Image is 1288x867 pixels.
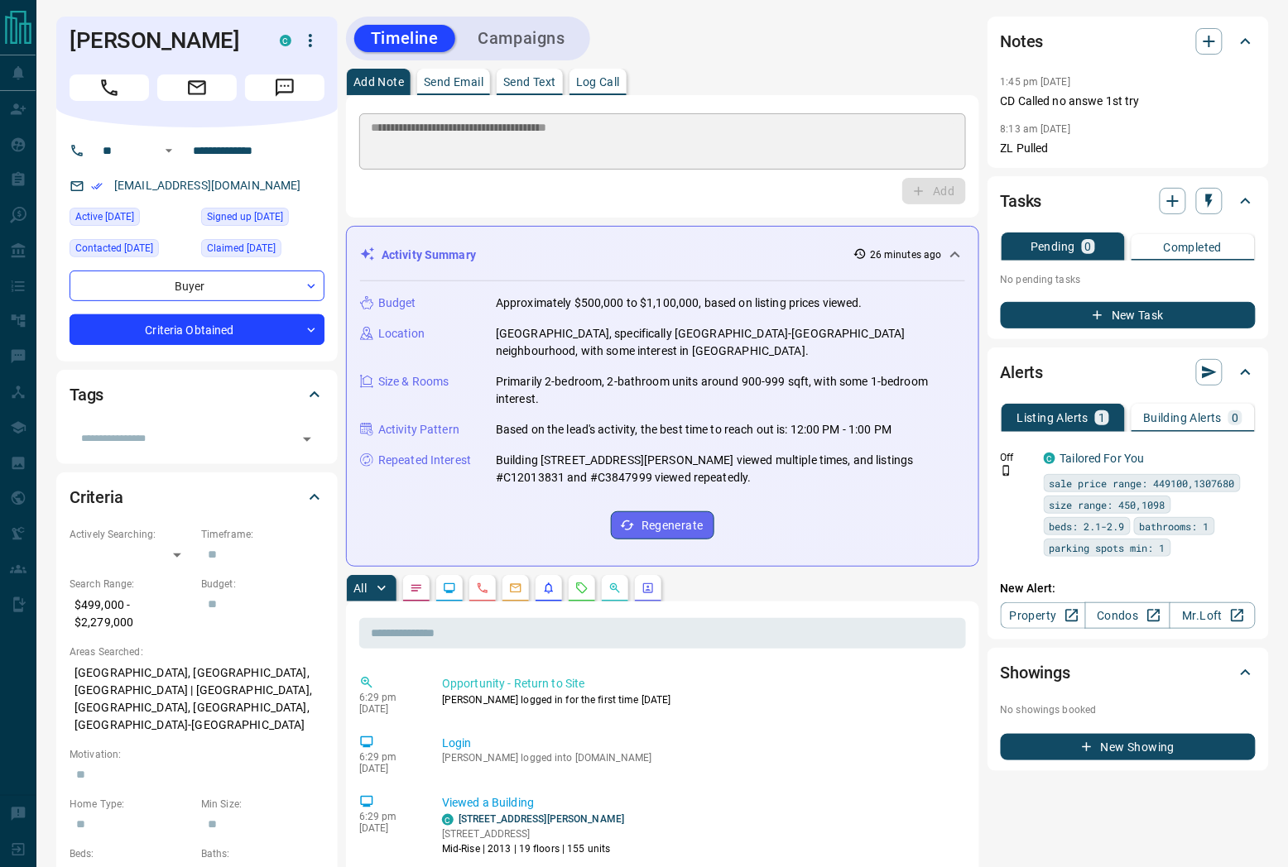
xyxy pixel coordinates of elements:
[201,577,324,592] p: Budget:
[576,76,620,88] p: Log Call
[1050,496,1165,513] span: size range: 450,1098
[870,247,942,262] p: 26 minutes ago
[359,692,417,703] p: 6:29 pm
[159,141,179,160] button: Open
[359,811,417,822] p: 6:29 pm
[91,180,103,192] svg: Email Verified
[70,644,324,659] p: Areas Searched:
[1001,188,1042,214] h2: Tasks
[611,511,714,539] button: Regenerate
[359,763,417,774] p: [DATE]
[476,582,489,595] svg: Calls
[1001,702,1256,717] p: No showings booked
[442,814,454,826] div: condos.ca
[1001,352,1256,392] div: Alerts
[1050,475,1235,491] span: sale price range: 449100,1307680
[70,74,149,101] span: Call
[1050,539,1165,556] span: parking spots min: 1
[1085,602,1170,629] a: Condos
[496,452,965,486] p: Building [STREET_ADDRESS][PERSON_NAME] viewed multiple times, and listings #C12013831 and #C38479...
[496,325,965,360] p: [GEOGRAPHIC_DATA], specifically [GEOGRAPHIC_DATA]-[GEOGRAPHIC_DATA] neighbourhood, with some inte...
[1001,22,1256,61] div: Notes
[201,797,324,812] p: Min Size:
[201,208,324,231] div: Thu Aug 12 2021
[442,675,959,692] p: Opportunity - Return to Site
[1001,659,1071,686] h2: Showings
[1001,653,1256,692] div: Showings
[70,797,193,812] p: Home Type:
[1001,28,1044,55] h2: Notes
[459,813,624,825] a: [STREET_ADDRESS][PERSON_NAME]
[1031,241,1075,252] p: Pending
[70,527,193,542] p: Actively Searching:
[354,25,455,52] button: Timeline
[442,735,959,752] p: Login
[1060,452,1145,465] a: Tailored For You
[496,421,892,438] p: Based on the lead's activity, the best time to reach out is: 12:00 PM - 1:00 PM
[70,477,324,517] div: Criteria
[378,295,416,312] p: Budget
[1001,140,1256,157] p: ZL Pulled
[201,239,324,262] div: Mon Feb 17 2025
[442,752,959,764] p: [PERSON_NAME] logged into [DOMAIN_NAME]
[359,703,417,715] p: [DATE]
[503,76,556,88] p: Send Text
[1143,412,1222,424] p: Building Alerts
[642,582,655,595] svg: Agent Actions
[608,582,622,595] svg: Opportunities
[70,659,324,739] p: [GEOGRAPHIC_DATA], [GEOGRAPHIC_DATA], [GEOGRAPHIC_DATA] | [GEOGRAPHIC_DATA], [GEOGRAPHIC_DATA], [...
[442,692,959,707] p: [PERSON_NAME] logged in for the first time [DATE]
[496,295,863,312] p: Approximately $500,000 to $1,100,000, based on listing prices viewed.
[1001,580,1256,597] p: New Alert:
[378,373,449,390] p: Size & Rooms
[70,381,103,408] h2: Tags
[1017,412,1089,424] p: Listing Alerts
[201,527,324,542] p: Timeframe:
[378,452,471,469] p: Repeated Interest
[207,240,276,256] span: Claimed [DATE]
[70,208,193,231] div: Mon Sep 08 2025
[353,76,404,88] p: Add Note
[70,375,324,414] div: Tags
[1001,302,1256,328] button: New Task
[70,239,193,262] div: Tue Feb 18 2025
[378,421,459,438] p: Activity Pattern
[1170,602,1255,629] a: Mr.Loft
[70,484,123,510] h2: Criteria
[443,582,456,595] svg: Lead Browsing Activity
[442,794,959,812] p: Viewed a Building
[70,314,324,345] div: Criteria Obtained
[1001,123,1071,135] p: 8:13 am [DATE]
[1001,465,1012,477] svg: Push Notification Only
[70,577,193,592] p: Search Range:
[353,582,367,594] p: All
[1140,518,1209,534] span: bathrooms: 1
[70,747,324,762] p: Motivation:
[1232,412,1238,424] p: 0
[70,846,193,861] p: Beds:
[75,208,134,225] span: Active [DATE]
[378,325,425,342] p: Location
[424,76,483,88] p: Send Email
[75,240,153,256] span: Contacted [DATE]
[1001,267,1256,292] p: No pending tasks
[542,582,555,595] svg: Listing Alerts
[245,74,324,101] span: Message
[1098,412,1105,424] p: 1
[1085,241,1092,252] p: 0
[1001,76,1071,88] p: 1:45 pm [DATE]
[114,179,301,192] a: [EMAIL_ADDRESS][DOMAIN_NAME]
[1001,734,1256,760] button: New Showing
[509,582,522,595] svg: Emails
[1050,518,1125,534] span: beds: 2.1-2.9
[360,240,965,271] div: Activity Summary26 minutes ago
[1001,181,1256,221] div: Tasks
[1164,242,1223,253] p: Completed
[575,582,589,595] svg: Requests
[359,751,417,763] p: 6:29 pm
[496,373,965,408] p: Primarily 2-bedroom, 2-bathroom units around 900-999 sqft, with some 1-bedroom interest.
[70,592,193,636] p: $499,000 - $2,279,000
[70,271,324,301] div: Buyer
[70,27,255,54] h1: [PERSON_NAME]
[1044,453,1055,464] div: condos.ca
